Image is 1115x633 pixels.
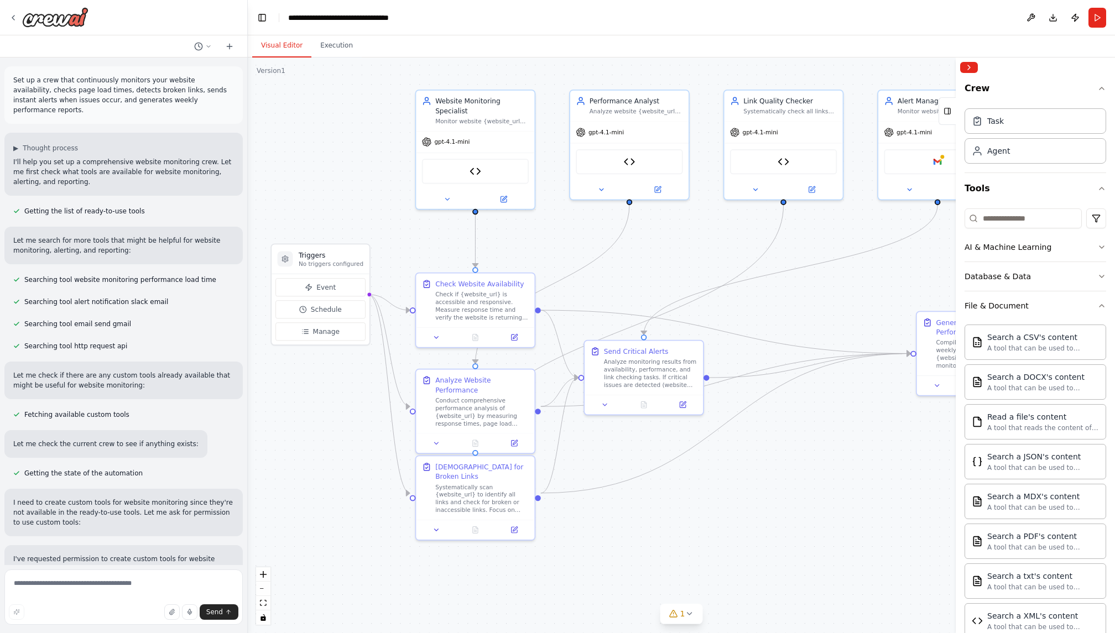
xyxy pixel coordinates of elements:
[623,399,664,411] button: No output available
[415,456,536,541] div: [DEMOGRAPHIC_DATA] for Broken LinksSystematically scan {website_url} to identify all links and ch...
[275,300,366,318] button: Schedule
[24,410,129,419] span: Fetching available custom tools
[435,375,529,395] div: Analyze Website Performance
[435,483,529,514] div: Systematically scan {website_url} to identify all links and check for broken or inaccessible link...
[368,290,410,315] g: Edge from triggers to a8699183-9b5d-4613-af56-d24b98d08106
[498,332,531,343] button: Open in side panel
[316,283,336,292] span: Event
[936,339,1030,370] div: Compile a comprehensive weekly performance report for {website_url} based on monitoring data. Inc...
[877,90,998,200] div: Alert ManagerMonitor website monitoring results and send immediate alerts via {alert_method} when...
[965,77,1106,104] button: Crew
[200,604,238,620] button: Send
[987,332,1099,343] div: Search a CSV's content
[471,205,634,363] g: Edge from 885c0ea2-34c2-4d46-8231-27344876cb09 to bc71de4e-3649-4ca1-b487-e32d6a3e87c3
[256,582,270,596] button: zoom out
[24,320,131,328] span: Searching tool email send gmail
[987,423,1099,432] div: A tool that reads the content of a file. To use this tool, provide a 'file_path' parameter with t...
[965,173,1106,204] button: Tools
[24,297,168,306] span: Searching tool alert notification slack email
[299,250,363,260] h3: Triggers
[435,96,529,116] div: Website Monitoring Specialist
[972,456,983,467] img: Jsonsearchtool
[972,337,983,348] img: Csvsearchtool
[541,305,579,382] g: Edge from a8699183-9b5d-4613-af56-d24b98d08106 to 7962dc5f-8fb7-4d53-8387-b11336c6fe8e
[965,271,1031,282] div: Database & Data
[631,184,685,196] button: Open in side panel
[435,291,529,322] div: Check if {website_url} is accessible and responsive. Measure response time and verify the website...
[972,376,983,388] img: Docxsearchtool
[666,399,699,411] button: Open in side panel
[987,411,1099,422] div: Read a file's content
[470,165,481,177] img: Website Availability Checker
[256,610,270,625] button: toggle interactivity
[965,242,1051,253] div: AI & Machine Learning
[541,305,911,358] g: Edge from a8699183-9b5d-4613-af56-d24b98d08106 to 47f589ce-8fb6-4c90-a072-2e0e98f058c2
[951,57,960,633] button: Toggle Sidebar
[9,604,24,620] button: Improve this prompt
[569,90,690,200] div: Performance AnalystAnalyze website {website_url} performance metrics, identify performance bottle...
[784,184,838,196] button: Open in side panel
[498,437,531,449] button: Open in side panel
[275,278,366,296] button: Event
[476,193,530,205] button: Open in side panel
[709,349,910,383] g: Edge from 7962dc5f-8fb7-4d53-8387-b11336c6fe8e to 47f589ce-8fb6-4c90-a072-2e0e98f058c2
[541,349,911,498] g: Edge from 49f39c30-f1dd-45f3-8c34-94084581dcd7 to 47f589ce-8fb6-4c90-a072-2e0e98f058c2
[435,462,529,482] div: [DEMOGRAPHIC_DATA] for Broken Links
[471,205,480,267] g: Edge from 74ee973e-c95b-40f7-8066-01b0ecb4fe0b to a8699183-9b5d-4613-af56-d24b98d08106
[415,369,536,454] div: Analyze Website PerformanceConduct comprehensive performance analysis of {website_url} by measuri...
[965,104,1106,172] div: Crew
[455,332,496,343] button: No output available
[254,10,270,25] button: Hide left sidebar
[435,396,529,427] div: Conduct comprehensive performance analysis of {website_url} by measuring response times, page loa...
[590,108,683,116] div: Analyze website {website_url} performance metrics, identify performance bottlenecks, and check fo...
[965,262,1106,291] button: Database & Data
[987,610,1099,621] div: Search a XML's content
[680,608,685,619] span: 1
[987,463,1099,472] div: A tool that can be used to semantic search a query from a JSON's content.
[987,543,1099,552] div: A tool that can be used to semantic search a query from a PDF's content.
[13,144,78,153] button: ▶Thought process
[256,596,270,610] button: fit view
[972,496,983,507] img: Mdxsearchtool
[987,384,1099,393] div: A tool that can be used to semantic search a query from a DOCX's content.
[415,90,536,210] div: Website Monitoring SpecialistMonitor website {website_url} for availability, performance, and bro...
[24,275,216,284] span: Searching tool website monitoring performance load time
[987,145,1010,156] div: Agent
[13,370,234,390] p: Let me check if there are any custom tools already available that might be useful for website mon...
[898,96,991,106] div: Alert Manager
[455,524,496,536] button: No output available
[368,290,410,411] g: Edge from triggers to bc71de4e-3649-4ca1-b487-e32d6a3e87c3
[415,273,536,348] div: Check Website AvailabilityCheck if {website_url} is accessible and responsive. Measure response t...
[932,156,944,168] img: Google gmail
[288,12,389,23] nav: breadcrumb
[182,604,197,620] button: Click to speak your automation idea
[434,138,470,146] span: gpt-4.1-mini
[311,34,362,57] button: Execution
[541,373,579,498] g: Edge from 49f39c30-f1dd-45f3-8c34-94084581dcd7 to 7962dc5f-8fb7-4d53-8387-b11336c6fe8e
[13,144,18,153] span: ▶
[972,576,983,587] img: Txtsearchtool
[13,554,234,574] p: I've requested permission to create custom tools for website monitoring. This will allow me to bu...
[23,144,78,153] span: Thought process
[987,344,1099,353] div: A tool that can be used to semantic search a query from a CSV's content.
[221,40,238,53] button: Start a new chat
[22,7,88,27] img: Logo
[987,622,1099,631] div: A tool that can be used to semantic search a query from a XML's content.
[24,342,127,350] span: Searching tool http request api
[299,260,363,268] p: No triggers configured
[13,498,234,527] p: I need to create custom tools for website monitoring since they're not available in the ready-to-...
[313,327,340,336] span: Manage
[778,156,789,168] img: Broken Link Detector
[965,300,1029,311] div: File & Document
[965,233,1106,261] button: AI & Machine Learning
[916,311,1036,396] div: Generate Weekly Performance ReportCompile a comprehensive weekly performance report for {website_...
[743,128,778,136] span: gpt-4.1-mini
[368,290,410,498] g: Edge from triggers to 49f39c30-f1dd-45f3-8c34-94084581dcd7
[960,62,978,73] button: Collapse right sidebar
[639,205,942,334] g: Edge from e515c226-7e4d-4662-9367-6a3d11e4e735 to 7962dc5f-8fb7-4d53-8387-b11336c6fe8e
[972,536,983,547] img: Pdfsearchtool
[13,75,234,115] p: Set up a crew that continuously monitors your website availability, checks page load times, detec...
[13,439,199,449] p: Let me check the current crew to see if anything exists:
[256,567,270,582] button: zoom in
[583,340,704,416] div: Send Critical AlertsAnalyze monitoring results from availability, performance, and link checking ...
